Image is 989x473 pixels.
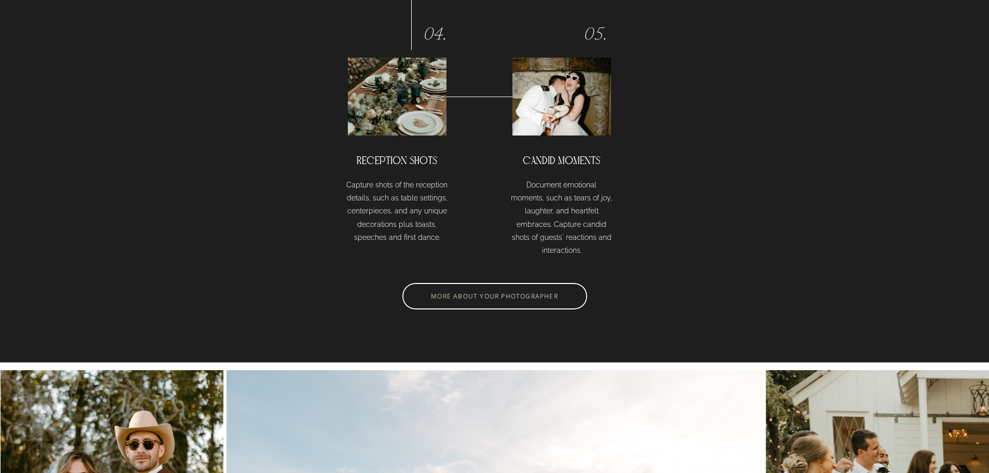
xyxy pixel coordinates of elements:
[346,151,449,161] h3: reception shots
[422,25,449,45] div: 04.
[582,25,609,45] div: 05.
[510,151,613,161] h3: Candid Moments
[404,293,585,302] a: MORE ABOUT YOUR PHOTOGRAPHER
[510,179,613,251] p: Document emotional moments, such as tears of joy, laughter, and heartfelt embraces. Capture candi...
[346,179,449,251] p: Capture shots of the reception details, such as table settings, centerpieces, and any unique deco...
